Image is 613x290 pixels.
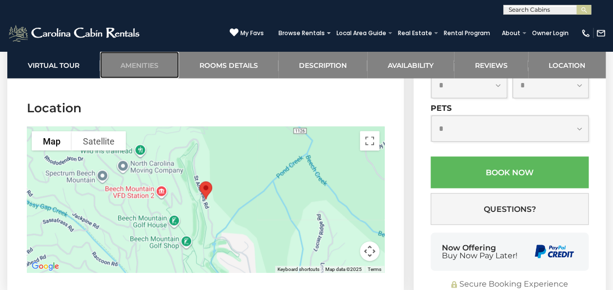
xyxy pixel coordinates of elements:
h3: Location [27,99,384,116]
button: Map camera controls [360,241,379,261]
a: Availability [367,51,454,78]
span: My Favs [240,29,264,38]
button: Questions? [431,193,589,225]
a: Real Estate [393,26,437,40]
a: Rooms Details [179,51,278,78]
div: Secure Booking Experience [431,278,589,290]
img: phone-regular-white.png [581,28,591,38]
a: Rental Program [439,26,495,40]
a: Virtual Tour [7,51,100,78]
a: About [497,26,525,40]
a: Location [528,51,606,78]
div: Fore The View [196,177,216,203]
a: Terms [368,266,381,271]
span: Map data ©2025 [325,266,362,271]
a: Amenities [100,51,178,78]
div: Now Offering [442,244,517,259]
label: Pets [431,103,452,112]
img: Google [29,260,61,272]
button: Book Now [431,156,589,188]
img: mail-regular-white.png [596,28,606,38]
a: Reviews [454,51,528,78]
a: Owner Login [527,26,573,40]
img: White-1-2.png [7,23,142,43]
button: Toggle fullscreen view [360,131,379,150]
button: Show satellite imagery [72,131,126,150]
span: Buy Now Pay Later! [442,251,517,259]
a: Local Area Guide [332,26,391,40]
a: Browse Rentals [274,26,330,40]
a: My Favs [230,28,264,38]
button: Keyboard shortcuts [277,266,319,272]
button: Show street map [32,131,72,150]
a: Description [278,51,367,78]
a: Open this area in Google Maps (opens a new window) [29,260,61,272]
